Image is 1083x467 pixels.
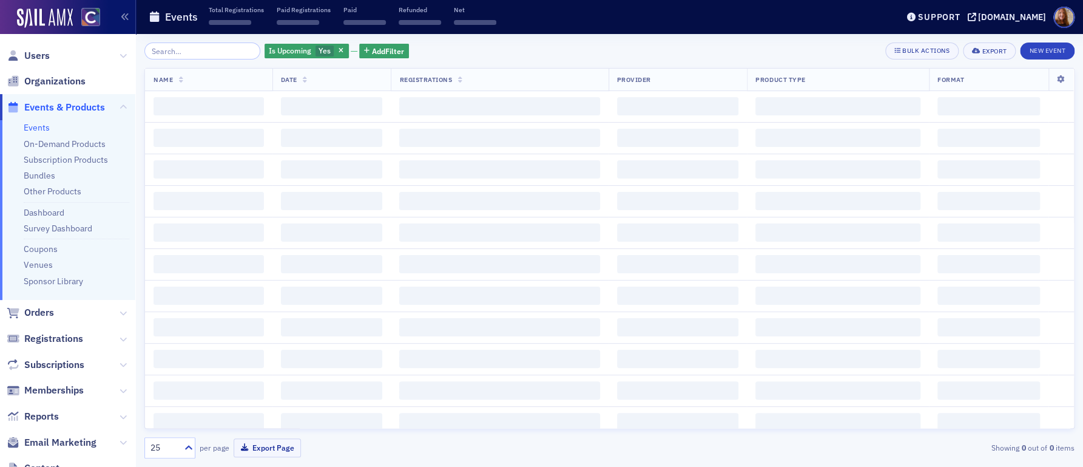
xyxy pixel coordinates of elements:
span: Product Type [755,75,805,84]
span: ‌ [755,192,920,210]
p: Net [454,5,496,14]
span: ‌ [281,287,383,305]
span: ‌ [755,350,920,368]
span: ‌ [399,129,599,147]
span: ‌ [399,287,599,305]
p: Paid [343,5,386,14]
span: Events & Products [24,101,105,114]
a: Coupons [24,244,58,254]
span: ‌ [154,192,264,210]
div: Bulk Actions [902,47,950,54]
div: Support [918,12,960,22]
a: Memberships [7,384,84,397]
p: Total Registrations [209,5,264,14]
button: [DOMAIN_NAME] [967,13,1050,21]
span: ‌ [617,97,739,115]
span: ‌ [937,97,1040,115]
span: ‌ [209,20,251,25]
span: ‌ [755,160,920,179]
span: ‌ [281,255,383,273]
span: Subscriptions [24,358,84,372]
span: ‌ [281,192,383,210]
span: Add Filter [372,46,404,56]
a: View Homepage [73,8,100,29]
span: ‌ [277,20,319,25]
span: Email Marketing [24,436,96,449]
img: SailAMX [17,9,73,28]
span: ‌ [617,129,739,147]
p: Paid Registrations [277,5,331,14]
button: Export Page [234,438,301,457]
a: Events & Products [7,101,105,114]
span: ‌ [617,192,739,210]
span: ‌ [154,223,264,242]
button: New Event [1020,43,1075,60]
span: ‌ [937,129,1040,147]
span: ‌ [937,318,1040,336]
span: ‌ [755,255,920,273]
a: Bundles [24,170,55,181]
a: New Event [1020,44,1075,55]
div: [DOMAIN_NAME] [978,12,1046,22]
span: ‌ [281,223,383,242]
span: ‌ [617,413,739,431]
a: Orders [7,306,54,319]
span: ‌ [755,97,920,115]
a: Sponsor Library [24,276,83,287]
p: Refunded [399,5,441,14]
a: Subscription Products [24,154,108,165]
span: ‌ [617,160,739,179]
span: ‌ [755,129,920,147]
span: ‌ [154,287,264,305]
span: ‌ [617,318,739,336]
span: ‌ [937,160,1040,179]
span: ‌ [399,160,599,179]
span: ‌ [755,381,920,400]
a: Survey Dashboard [24,223,92,234]
div: 25 [150,441,177,454]
span: Reports [24,410,59,423]
span: ‌ [617,350,739,368]
img: SailAMX [81,8,100,27]
span: ‌ [399,318,599,336]
span: ‌ [281,381,383,400]
span: ‌ [755,287,920,305]
span: Organizations [24,75,86,88]
span: Date [281,75,297,84]
span: Memberships [24,384,84,397]
span: ‌ [755,223,920,242]
span: ‌ [399,20,441,25]
div: Yes [265,44,349,59]
a: Dashboard [24,207,64,218]
span: ‌ [399,223,599,242]
span: Registrations [24,332,83,346]
span: Is Upcoming [269,46,311,55]
span: ‌ [154,97,264,115]
a: Registrations [7,332,83,346]
span: Name [154,75,173,84]
span: ‌ [937,381,1040,400]
span: ‌ [937,255,1040,273]
span: ‌ [154,350,264,368]
a: Users [7,49,50,63]
span: ‌ [399,192,599,210]
span: ‌ [617,223,739,242]
a: Events [24,122,50,133]
label: per page [200,442,229,453]
span: ‌ [399,255,599,273]
span: Format [937,75,964,84]
span: ‌ [937,223,1040,242]
button: AddFilter [359,44,409,59]
strong: 0 [1019,442,1028,453]
span: ‌ [399,350,599,368]
span: ‌ [154,413,264,431]
span: ‌ [937,192,1040,210]
span: ‌ [281,318,383,336]
h1: Events [165,10,198,24]
span: ‌ [399,413,599,431]
a: On-Demand Products [24,138,106,149]
span: ‌ [755,413,920,431]
span: Users [24,49,50,63]
strong: 0 [1047,442,1056,453]
a: Reports [7,410,59,423]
